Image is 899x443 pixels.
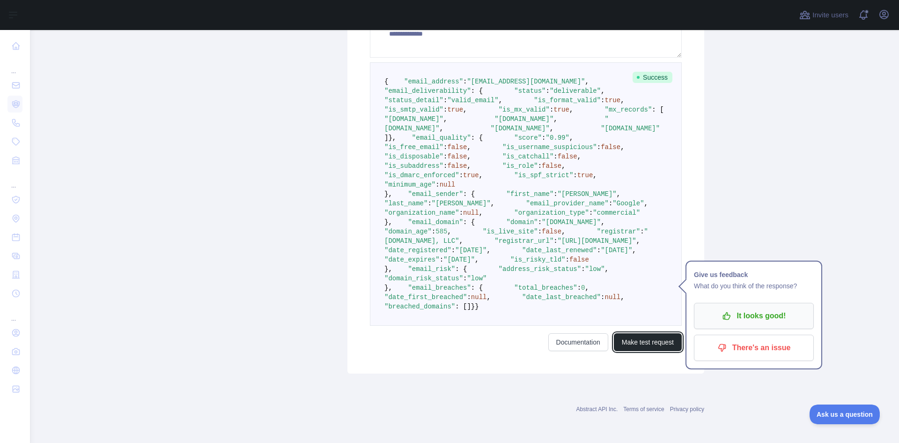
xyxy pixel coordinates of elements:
span: , [577,153,581,160]
span: "email_deliverability" [384,87,471,95]
span: , [617,190,620,198]
span: "email_quality" [412,134,471,142]
span: "is_mx_valid" [499,106,550,113]
span: : [601,97,604,104]
span: , [550,125,553,132]
span: }, [384,190,392,198]
span: : [597,247,601,254]
span: , [601,218,604,226]
a: Privacy policy [670,406,704,413]
span: : [538,218,542,226]
span: , [620,143,624,151]
span: "date_last_breached" [522,293,601,301]
div: ... [7,171,22,189]
button: Invite users [797,8,850,23]
span: "[DOMAIN_NAME]" [384,115,443,123]
span: "commercial" [593,209,640,217]
span: : [ [652,106,663,113]
span: "date_expires" [384,256,440,263]
span: : [443,143,447,151]
span: : [609,200,612,207]
span: , [463,106,467,113]
span: "first_name" [506,190,553,198]
span: "[DATE]" [455,247,486,254]
span: }, [384,218,392,226]
span: "[DOMAIN_NAME]" [491,125,550,132]
button: Make test request [614,333,682,351]
span: "low" [467,275,486,282]
span: : [459,209,463,217]
span: "[DATE]" [601,247,632,254]
span: : [440,256,443,263]
span: "registrar" [597,228,640,235]
span: ] [384,134,388,142]
span: "registrar_url" [494,237,553,245]
span: : [542,134,545,142]
span: , [447,228,451,235]
span: null [440,181,456,188]
span: : [589,209,593,217]
span: : [432,228,435,235]
span: "0.99" [546,134,569,142]
span: , [486,247,490,254]
span: : [553,153,557,160]
span: "[DOMAIN_NAME]" [601,125,660,132]
span: "domain_age" [384,228,432,235]
span: "organization_type" [514,209,589,217]
span: , [605,265,609,273]
span: null [471,293,487,301]
span: "is_username_suspicious" [502,143,597,151]
span: : [538,228,542,235]
p: It looks good! [701,308,807,324]
span: false [447,143,467,151]
span: "organization_name" [384,209,459,217]
span: , [632,247,636,254]
span: , [585,284,589,292]
a: Documentation [548,333,608,351]
span: true [463,172,479,179]
span: , [561,162,565,170]
span: , [491,200,494,207]
span: "email_breaches" [408,284,471,292]
span: true [553,106,569,113]
span: : [435,181,439,188]
a: Terms of service [623,406,664,413]
span: , [459,237,463,245]
p: There's an issue [701,340,807,356]
span: , [569,106,573,113]
span: : [553,190,557,198]
span: { [384,78,388,85]
span: : [443,162,447,170]
span: "is_live_site" [483,228,538,235]
span: "total_breaches" [514,284,577,292]
span: false [447,153,467,160]
span: "date_registered" [384,247,451,254]
span: , [620,97,624,104]
span: : [443,153,447,160]
span: : { [455,265,467,273]
span: : [553,237,557,245]
span: , [499,97,502,104]
span: "valid_email" [447,97,498,104]
span: } [471,303,475,310]
span: "is_spf_strict" [514,172,573,179]
span: : [546,87,550,95]
span: true [605,97,621,104]
span: : [566,256,569,263]
span: : [573,172,577,179]
span: }, [388,134,396,142]
span: : [640,228,644,235]
span: : [467,293,471,301]
iframe: Toggle Customer Support [810,405,880,424]
span: , [593,172,597,179]
span: , [440,125,443,132]
span: "[PERSON_NAME]" [558,190,617,198]
span: "is_subaddress" [384,162,443,170]
span: : { [471,87,483,95]
span: "domain" [506,218,538,226]
span: : [597,143,601,151]
span: } [475,303,479,310]
span: : [427,200,431,207]
span: Invite users [812,10,848,21]
span: "domain_risk_status" [384,275,463,282]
